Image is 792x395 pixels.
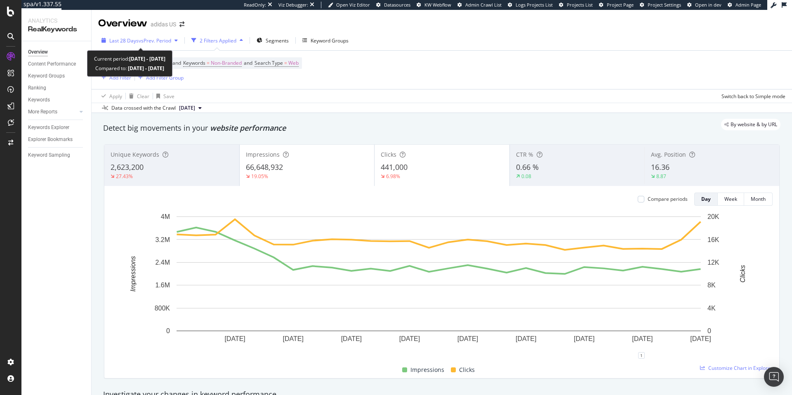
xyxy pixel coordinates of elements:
[28,48,48,56] div: Overview
[129,55,165,62] b: [DATE] - [DATE]
[386,173,400,180] div: 6.98%
[155,259,170,266] text: 2.4M
[651,150,686,158] span: Avg. Position
[651,162,669,172] span: 16.36
[127,65,164,72] b: [DATE] - [DATE]
[599,2,634,8] a: Project Page
[28,84,85,92] a: Ranking
[607,2,634,8] span: Project Page
[28,135,85,144] a: Explorer Bookmarks
[640,2,681,8] a: Project Settings
[299,34,352,47] button: Keyword Groups
[567,2,593,8] span: Projects List
[139,37,171,44] span: vs Prev. Period
[707,305,716,312] text: 4K
[457,2,502,8] a: Admin Crawl List
[211,57,242,69] span: Non-Branded
[516,150,533,158] span: CTR %
[255,59,283,66] span: Search Type
[155,282,170,289] text: 1.6M
[516,162,539,172] span: 0.66 %
[126,89,149,103] button: Clear
[111,104,176,112] div: Data crossed with the Crawl
[707,236,719,243] text: 16K
[28,60,85,68] a: Content Performance
[384,2,410,8] span: Datasources
[516,335,536,342] text: [DATE]
[266,37,289,44] span: Segments
[28,84,46,92] div: Ranking
[410,365,444,375] span: Impressions
[336,2,370,8] span: Open Viz Editor
[707,327,711,334] text: 0
[341,335,362,342] text: [DATE]
[399,335,420,342] text: [DATE]
[508,2,553,8] a: Logs Projects List
[28,151,70,160] div: Keyword Sampling
[28,123,69,132] div: Keywords Explorer
[163,93,174,100] div: Save
[207,59,210,66] span: =
[166,327,170,334] text: 0
[728,2,761,8] a: Admin Page
[376,2,410,8] a: Datasources
[695,2,721,8] span: Open in dev
[111,162,144,172] span: 2,623,200
[648,195,688,202] div: Compare periods
[278,2,308,8] div: Viz Debugger:
[155,305,170,312] text: 800K
[111,212,766,355] svg: A chart.
[381,150,396,158] span: Clicks
[188,34,246,47] button: 2 Filters Applied
[28,16,85,25] div: Analytics
[690,335,711,342] text: [DATE]
[284,59,287,66] span: =
[28,72,65,80] div: Keyword Groups
[246,162,283,172] span: 66,648,932
[244,59,252,66] span: and
[283,335,304,342] text: [DATE]
[28,108,77,116] a: More Reports
[638,352,645,359] div: 1
[648,2,681,8] span: Project Settings
[656,173,666,180] div: 8.87
[179,21,184,27] div: arrow-right-arrow-left
[718,193,744,206] button: Week
[109,74,131,81] div: Add Filter
[155,236,170,243] text: 3.2M
[721,119,780,130] div: legacy label
[708,364,773,371] span: Customize Chart in Explorer
[28,72,85,80] a: Keyword Groups
[559,2,593,8] a: Projects List
[151,20,176,28] div: adidas US
[751,195,766,202] div: Month
[109,93,122,100] div: Apply
[253,34,292,47] button: Segments
[700,364,773,371] a: Customize Chart in Explorer
[457,335,478,342] text: [DATE]
[521,173,531,180] div: 0.08
[417,2,451,8] a: KW Webflow
[739,265,746,283] text: Clicks
[246,150,280,158] span: Impressions
[28,135,73,144] div: Explorer Bookmarks
[707,259,719,266] text: 12K
[111,150,159,158] span: Unique Keywords
[724,195,737,202] div: Week
[632,335,653,342] text: [DATE]
[200,37,236,44] div: 2 Filters Applied
[137,93,149,100] div: Clear
[381,162,408,172] span: 441,000
[176,103,205,113] button: [DATE]
[721,93,785,100] div: Switch back to Simple mode
[459,365,475,375] span: Clicks
[311,37,349,44] div: Keyword Groups
[28,108,57,116] div: More Reports
[701,195,711,202] div: Day
[98,73,131,82] button: Add Filter
[94,54,165,63] div: Current period:
[130,256,137,292] text: Impressions
[135,73,184,82] button: Add Filter Group
[116,173,133,180] div: 27.43%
